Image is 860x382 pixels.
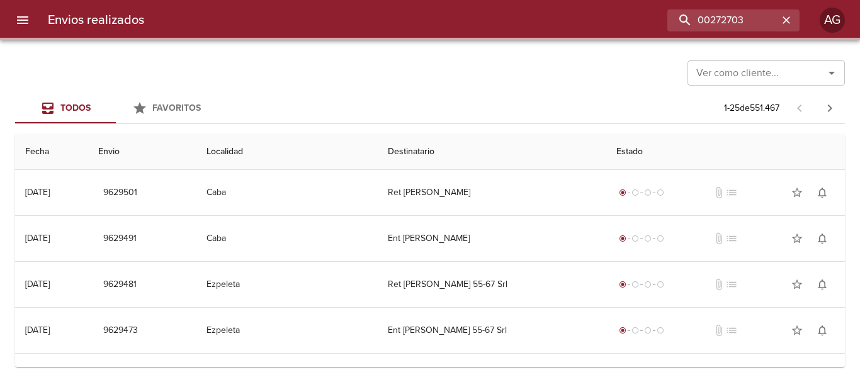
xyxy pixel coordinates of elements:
span: list [725,186,738,199]
td: Ent [PERSON_NAME] 55-67 Srl [378,308,606,353]
td: Caba [196,216,378,261]
span: notifications_none [816,324,829,337]
span: radio_button_unchecked [631,189,639,196]
span: radio_button_unchecked [657,235,664,242]
div: Generado [616,232,667,245]
span: radio_button_unchecked [631,235,639,242]
div: [DATE] [25,325,50,335]
button: Activar notificaciones [810,180,835,205]
div: AG [820,8,845,33]
span: 9629473 [103,323,138,339]
span: radio_button_unchecked [657,281,664,288]
div: Generado [616,278,667,291]
span: notifications_none [816,186,829,199]
th: Localidad [196,134,378,170]
th: Estado [606,134,845,170]
button: 9629481 [98,273,142,296]
input: buscar [667,9,778,31]
span: radio_button_unchecked [644,281,652,288]
span: Todos [60,103,91,113]
span: No tiene documentos adjuntos [713,278,725,291]
span: radio_button_unchecked [657,327,664,334]
p: 1 - 25 de 551.467 [724,102,779,115]
span: No tiene documentos adjuntos [713,232,725,245]
th: Destinatario [378,134,606,170]
span: 9629501 [103,185,137,201]
span: 9629491 [103,231,137,247]
span: Pagina siguiente [815,93,845,123]
span: radio_button_unchecked [644,189,652,196]
button: 9629473 [98,319,143,342]
td: Ezpeleta [196,308,378,353]
button: Agregar a favoritos [784,226,810,251]
span: radio_button_checked [619,189,626,196]
th: Envio [88,134,196,170]
span: radio_button_unchecked [644,235,652,242]
td: Ezpeleta [196,262,378,307]
div: Abrir información de usuario [820,8,845,33]
th: Fecha [15,134,88,170]
span: star_border [791,278,803,291]
h6: Envios realizados [48,10,144,30]
td: Ret [PERSON_NAME] [378,170,606,215]
span: No tiene documentos adjuntos [713,324,725,337]
div: [DATE] [25,187,50,198]
button: Agregar a favoritos [784,318,810,343]
span: star_border [791,232,803,245]
td: Caba [196,170,378,215]
div: Tabs Envios [15,93,217,123]
span: notifications_none [816,278,829,291]
span: No tiene documentos adjuntos [713,186,725,199]
span: radio_button_unchecked [657,189,664,196]
span: 9629481 [103,277,137,293]
span: radio_button_unchecked [644,327,652,334]
span: star_border [791,186,803,199]
span: radio_button_unchecked [631,327,639,334]
button: Abrir [823,64,840,82]
button: menu [8,5,38,35]
div: Generado [616,186,667,199]
span: radio_button_checked [619,327,626,334]
span: No tiene pedido asociado [725,232,738,245]
button: Agregar a favoritos [784,180,810,205]
button: Activar notificaciones [810,318,835,343]
span: radio_button_unchecked [631,281,639,288]
div: [DATE] [25,279,50,289]
span: Pagina anterior [784,101,815,114]
span: radio_button_checked [619,281,626,288]
span: No tiene pedido asociado [725,278,738,291]
span: star_border [791,324,803,337]
span: notifications_none [816,232,829,245]
button: 9629501 [98,181,142,205]
button: Activar notificaciones [810,272,835,297]
span: radio_button_checked [619,235,626,242]
span: Favoritos [152,103,201,113]
td: Ent [PERSON_NAME] [378,216,606,261]
div: [DATE] [25,233,50,244]
button: Agregar a favoritos [784,272,810,297]
button: 9629491 [98,227,142,250]
td: Ret [PERSON_NAME] 55-67 Srl [378,262,606,307]
span: No tiene pedido asociado [725,324,738,337]
button: Activar notificaciones [810,226,835,251]
div: Generado [616,324,667,337]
